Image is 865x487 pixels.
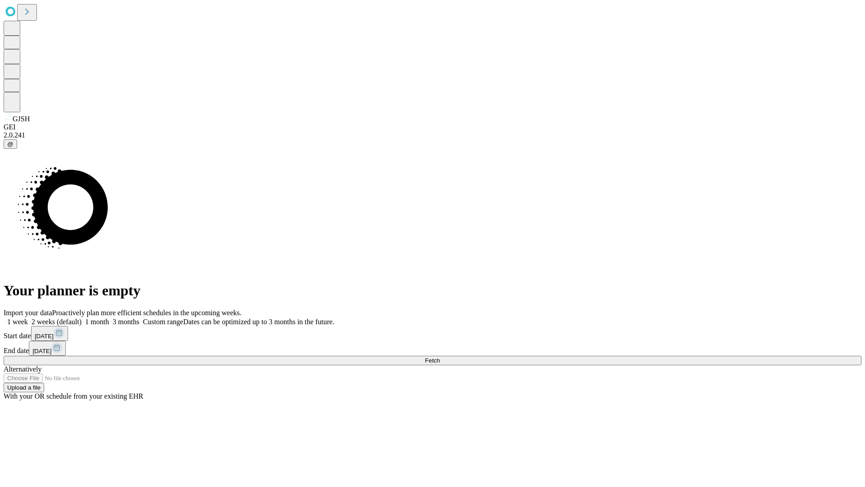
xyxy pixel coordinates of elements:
span: Alternatively [4,365,41,373]
span: 2 weeks (default) [32,318,82,326]
span: Import your data [4,309,52,317]
button: @ [4,139,17,149]
div: GEI [4,123,861,131]
div: End date [4,341,861,356]
span: Custom range [143,318,183,326]
div: Start date [4,326,861,341]
span: [DATE] [35,333,54,340]
button: Fetch [4,356,861,365]
span: With your OR schedule from your existing EHR [4,392,143,400]
span: GJSH [13,115,30,123]
button: [DATE] [31,326,68,341]
span: Fetch [425,357,440,364]
button: [DATE] [29,341,66,356]
button: Upload a file [4,383,44,392]
span: 3 months [113,318,139,326]
span: Dates can be optimized up to 3 months in the future. [183,318,334,326]
span: [DATE] [32,348,51,354]
span: @ [7,141,14,147]
h1: Your planner is empty [4,282,861,299]
span: 1 month [85,318,109,326]
span: Proactively plan more efficient schedules in the upcoming weeks. [52,309,241,317]
div: 2.0.241 [4,131,861,139]
span: 1 week [7,318,28,326]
